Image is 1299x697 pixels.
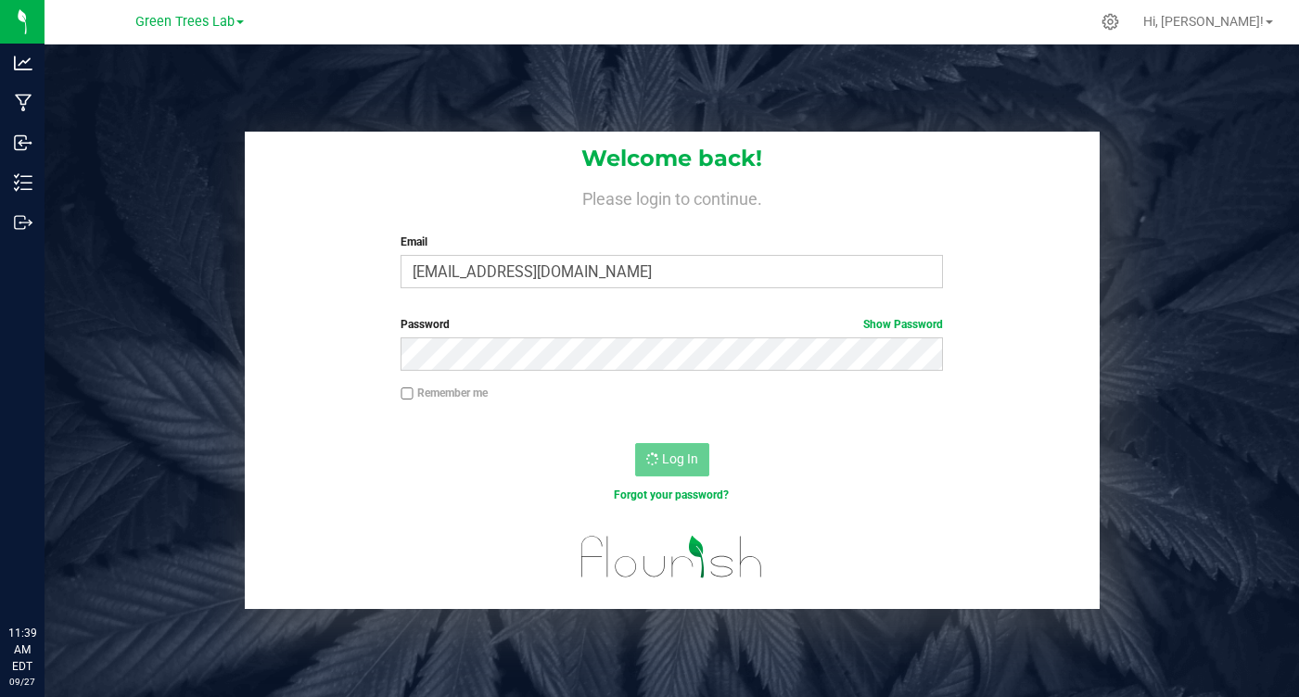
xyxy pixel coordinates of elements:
inline-svg: Inbound [14,133,32,152]
label: Remember me [401,385,488,401]
img: flourish_logo.svg [565,523,779,591]
div: Manage settings [1099,13,1122,31]
h4: Please login to continue. [245,185,1100,208]
a: Show Password [863,318,943,331]
label: Email [401,234,943,250]
input: Remember me [401,387,414,400]
a: Forgot your password? [614,488,729,501]
span: Hi, [PERSON_NAME]! [1143,14,1264,29]
p: 11:39 AM EDT [8,625,36,675]
span: Green Trees Lab [135,14,235,30]
span: Log In [662,451,698,466]
inline-svg: Manufacturing [14,94,32,112]
p: 09/27 [8,675,36,689]
inline-svg: Inventory [14,173,32,192]
inline-svg: Outbound [14,213,32,232]
span: Password [401,318,450,331]
inline-svg: Analytics [14,54,32,72]
button: Log In [635,443,709,476]
h1: Welcome back! [245,146,1100,171]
